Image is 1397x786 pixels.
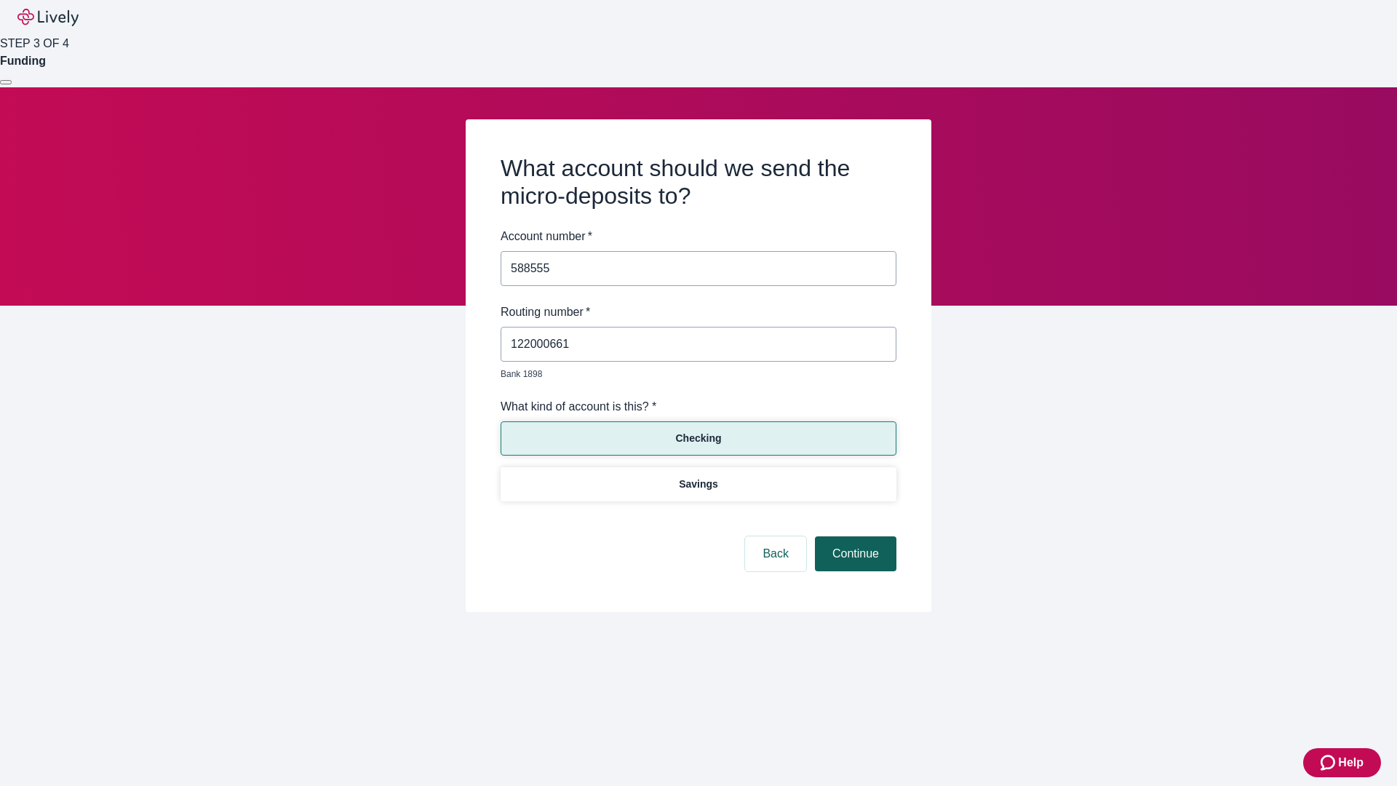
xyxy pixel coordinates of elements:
button: Back [745,536,806,571]
h2: What account should we send the micro-deposits to? [501,154,896,210]
button: Checking [501,421,896,456]
button: Zendesk support iconHelp [1303,748,1381,777]
label: Routing number [501,303,590,321]
svg: Zendesk support icon [1321,754,1338,771]
span: Help [1338,754,1364,771]
label: Account number [501,228,592,245]
button: Savings [501,467,896,501]
p: Savings [679,477,718,492]
button: Continue [815,536,896,571]
label: What kind of account is this? * [501,398,656,416]
img: Lively [17,9,79,26]
p: Checking [675,431,721,446]
p: Bank 1898 [501,368,886,381]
